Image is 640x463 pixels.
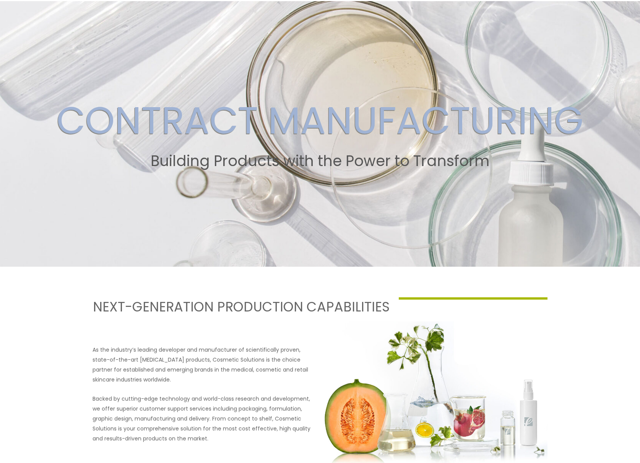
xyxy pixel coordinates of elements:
[93,345,315,385] p: As the industry’s leading developer and manufacturer of scientifically proven, state-of-the-art [...
[93,394,315,443] p: Backed by cutting-edge technology and world-class research and development, we offer superior cus...
[93,297,390,316] h1: NEXT-GENERATION PRODUCTION CAPABILITIES
[7,152,633,170] h2: Building Products with the Power to Transform
[7,98,633,143] h2: CONTRACT MANUFACTURING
